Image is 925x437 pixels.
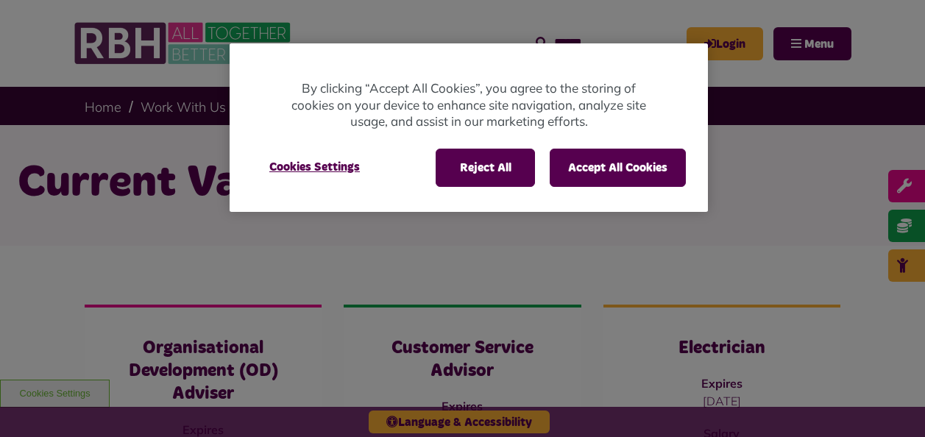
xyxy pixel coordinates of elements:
[230,43,708,212] div: Privacy
[288,80,649,130] p: By clicking “Accept All Cookies”, you agree to the storing of cookies on your device to enhance s...
[550,149,686,187] button: Accept All Cookies
[230,43,708,212] div: Cookie banner
[252,149,378,185] button: Cookies Settings
[436,149,535,187] button: Reject All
